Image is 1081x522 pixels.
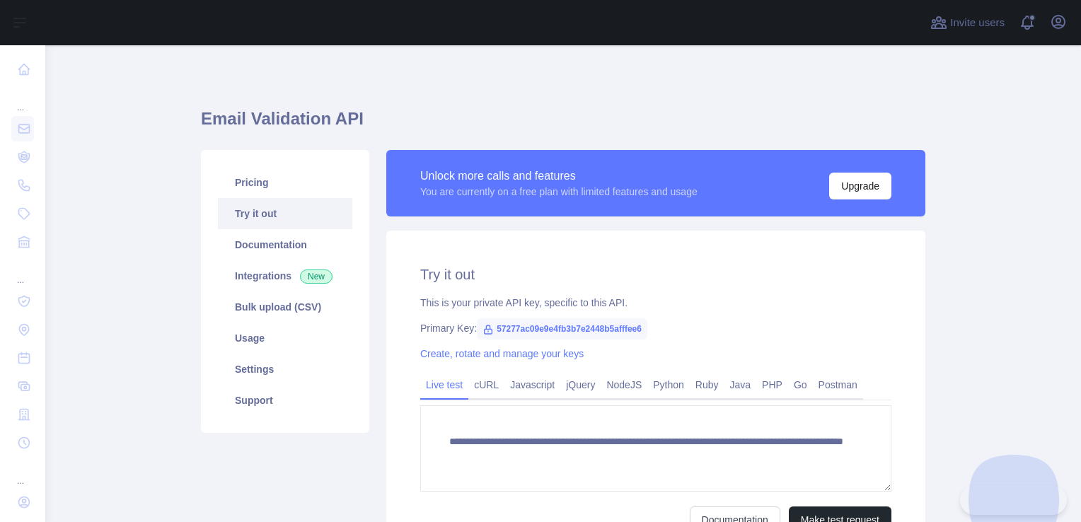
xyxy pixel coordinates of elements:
[468,373,504,396] a: cURL
[218,167,352,198] a: Pricing
[504,373,560,396] a: Javascript
[420,265,891,284] h2: Try it out
[300,269,333,284] span: New
[927,11,1007,34] button: Invite users
[690,373,724,396] a: Ruby
[788,373,813,396] a: Go
[218,323,352,354] a: Usage
[218,385,352,416] a: Support
[218,198,352,229] a: Try it out
[218,291,352,323] a: Bulk upload (CSV)
[218,260,352,291] a: Integrations New
[11,458,34,487] div: ...
[560,373,601,396] a: jQuery
[218,229,352,260] a: Documentation
[420,321,891,335] div: Primary Key:
[420,185,698,199] div: You are currently on a free plan with limited features and usage
[647,373,690,396] a: Python
[218,354,352,385] a: Settings
[601,373,647,396] a: NodeJS
[813,373,863,396] a: Postman
[829,173,891,199] button: Upgrade
[477,318,647,340] span: 57277ac09e9e4fb3b7e2448b5afffee6
[201,108,925,141] h1: Email Validation API
[420,348,584,359] a: Create, rotate and manage your keys
[11,85,34,113] div: ...
[420,296,891,310] div: This is your private API key, specific to this API.
[950,15,1005,31] span: Invite users
[724,373,757,396] a: Java
[420,168,698,185] div: Unlock more calls and features
[960,485,1067,515] iframe: Toggle Customer Support
[420,373,468,396] a: Live test
[756,373,788,396] a: PHP
[11,257,34,286] div: ...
